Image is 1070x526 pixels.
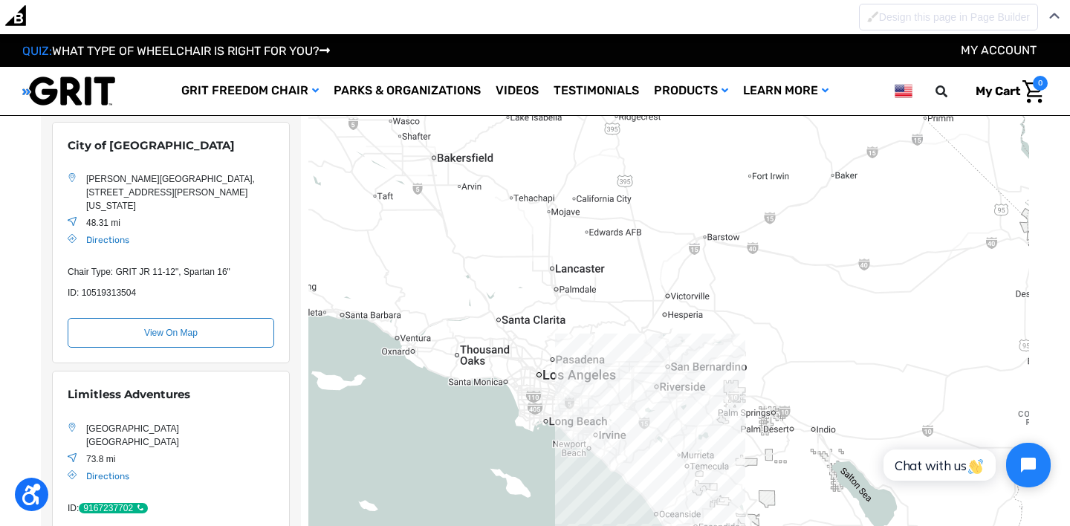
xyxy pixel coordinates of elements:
[79,503,148,513] div: 9167237702
[68,501,274,515] div: custom-field
[976,84,1020,98] span: My Cart
[68,265,274,279] div: custom-field
[736,67,836,115] a: Learn More
[1049,13,1060,19] img: Close Admin Bar
[961,43,1037,57] a: Account
[86,422,274,449] div: Location Address
[86,235,129,245] a: Location Directions URL, Opens in a New Window
[488,67,546,115] a: Videos
[68,386,274,403] div: Location Name
[174,67,326,115] a: GRIT Freedom Chair
[52,122,290,364] div: City of San Bernardino, Rudy C Hernandez Community Center, 222 N Lugo Ave, San Bernardino, Califo...
[22,44,52,58] span: QUIZ:
[867,10,879,22] img: Disabled brush to Design this page in Page Builder
[964,76,1048,107] a: Cart with 0 items
[942,76,964,107] input: Search
[646,67,736,115] a: Products
[326,67,488,115] a: Parks & Organizations
[22,44,330,58] a: QUIZ:WHAT TYPE OF WHEELCHAIR IS RIGHT FOR YOU?
[895,82,912,100] img: us.png
[1022,80,1044,103] img: Cart
[86,172,274,212] div: Location Address
[867,430,1063,500] iframe: Tidio Chat
[86,452,274,466] div: Location Distance
[68,318,274,348] div: View on the map: 'City of San Bernardino'
[879,11,1030,23] span: Design this page in Page Builder
[22,76,115,106] img: GRIT All-Terrain Wheelchair and Mobility Equipment
[86,216,274,230] div: Location Distance
[1033,76,1048,91] span: 0
[859,4,1038,30] button: Disabled brush to Design this page in Page Builder Design this page in Page Builder
[86,471,129,481] a: Location Directions URL, Opens in a New Window
[68,137,274,155] div: Location Name
[546,67,646,115] a: Testimonials
[68,286,274,299] div: custom-field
